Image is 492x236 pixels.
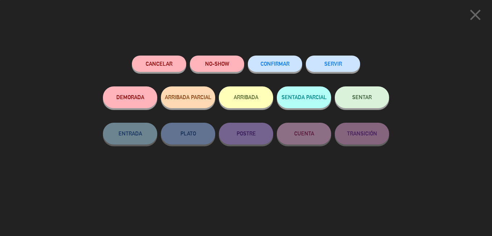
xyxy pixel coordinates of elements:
button: PLATO [161,123,215,145]
button: CONFIRMAR [248,56,302,72]
span: ARRIBADA PARCIAL [165,94,212,100]
button: SERVIR [306,56,360,72]
button: CUENTA [277,123,331,145]
button: DEMORADA [103,86,157,108]
button: Cancelar [132,56,186,72]
button: ARRIBADA PARCIAL [161,86,215,108]
button: POSTRE [219,123,273,145]
button: TRANSICIÓN [335,123,389,145]
button: SENTADA PARCIAL [277,86,331,108]
button: ARRIBADA [219,86,273,108]
button: SENTAR [335,86,389,108]
span: CONFIRMAR [260,61,289,67]
span: SENTAR [352,94,372,100]
button: close [464,5,487,27]
button: ENTRADA [103,123,157,145]
i: close [466,6,484,24]
button: NO-SHOW [190,56,244,72]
